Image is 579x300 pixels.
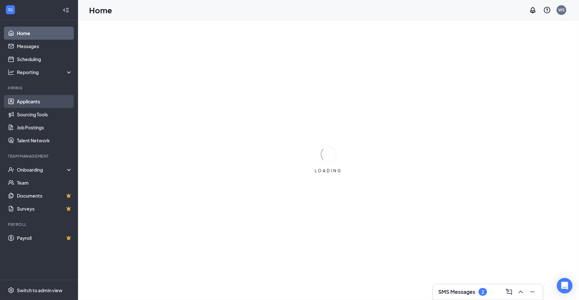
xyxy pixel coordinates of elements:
h3: SMS Messages [438,288,475,295]
div: Hiring [8,85,71,91]
a: DocumentsCrown [17,189,72,202]
svg: Analysis [8,69,14,75]
div: Reporting [17,69,73,75]
a: Team [17,176,72,189]
div: Switch to admin view [17,287,62,293]
div: Onboarding [17,166,67,173]
a: Job Postings [17,121,72,134]
a: Applicants [17,95,72,108]
svg: Notifications [529,6,537,14]
div: Payroll [8,222,71,227]
h1: Home [89,5,112,16]
div: LOADING [312,168,345,174]
div: Team Management [8,153,71,159]
svg: Minimize [529,288,536,296]
svg: WorkstreamLogo [7,7,14,13]
svg: Collapse [63,7,69,13]
svg: QuestionInfo [543,6,551,14]
svg: ComposeMessage [505,288,513,296]
a: Sourcing Tools [17,108,72,121]
div: WS [558,7,565,13]
a: SurveysCrown [17,202,72,215]
svg: Settings [8,287,14,293]
svg: UserCheck [8,166,14,173]
a: Home [17,27,72,40]
button: ComposeMessage [504,287,514,297]
a: Talent Network [17,134,72,147]
div: Open Intercom Messenger [557,278,572,293]
a: Scheduling [17,53,72,66]
a: Messages [17,40,72,53]
a: PayrollCrown [17,231,72,244]
div: 2 [481,289,484,295]
button: Minimize [527,287,538,297]
svg: ChevronUp [517,288,525,296]
button: ChevronUp [516,287,526,297]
